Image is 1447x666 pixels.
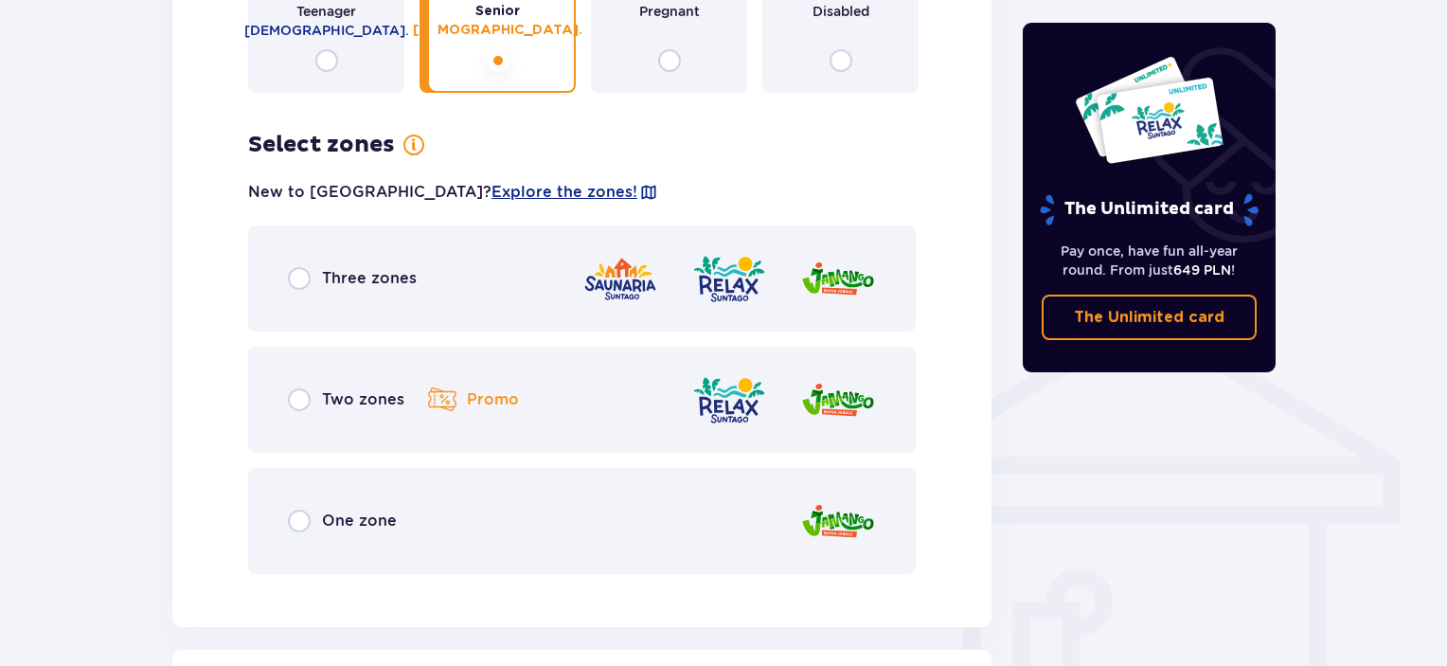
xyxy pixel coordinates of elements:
[800,373,876,427] img: zone logo
[800,495,876,549] img: zone logo
[491,182,637,203] a: Explore the zones!
[413,21,582,40] p: [DEMOGRAPHIC_DATA].
[322,268,417,289] p: Three zones
[475,2,520,21] p: Senior
[1042,242,1258,279] p: Pay once, have fun all-year round. From just !
[813,2,869,21] p: Disabled
[1042,295,1258,340] a: The Unlimited card
[582,252,658,306] img: zone logo
[296,2,356,21] p: Teenager
[322,511,397,531] p: One zone
[248,131,395,159] p: Select zones
[639,2,700,21] p: Pregnant
[1038,193,1260,226] p: The Unlimited card
[691,252,767,306] img: zone logo
[1173,262,1231,278] span: 649 PLN
[248,182,658,203] p: New to [GEOGRAPHIC_DATA]?
[467,389,519,410] p: Promo
[800,252,876,306] img: zone logo
[1074,307,1224,328] p: The Unlimited card
[691,373,767,427] img: zone logo
[322,389,404,410] p: Two zones
[244,21,409,40] p: [DEMOGRAPHIC_DATA].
